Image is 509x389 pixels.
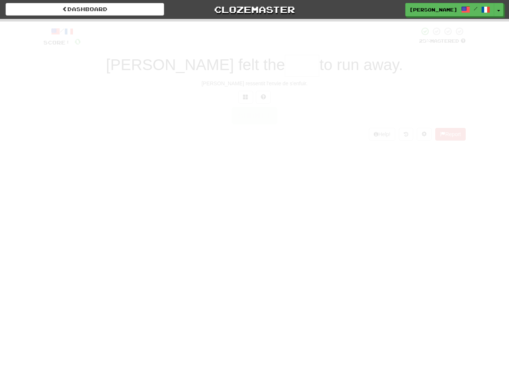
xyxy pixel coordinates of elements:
span: 10 [389,20,402,29]
button: Switch sentence to multiple choice alt+p [238,91,253,103]
span: [PERSON_NAME] [409,6,458,13]
button: Single letter hint - you only get 1 per sentence and score half the points! alt+h [256,91,271,103]
a: Dashboard [6,3,164,16]
span: To go [345,21,371,28]
span: 25 % [419,38,430,44]
span: 0 [74,37,81,46]
span: Score: [43,39,70,46]
span: Incorrect [219,21,266,28]
span: / [474,6,478,11]
span: to run away. [319,56,403,73]
span: [PERSON_NAME] felt the [106,56,285,73]
span: Correct [103,21,139,28]
span: 0 [158,20,164,29]
button: Round history (alt+y) [399,128,413,141]
div: [PERSON_NAME] ressentit l'envie de s'enfuir. [43,80,466,87]
div: Mastered [419,38,466,44]
a: [PERSON_NAME] / [405,3,494,16]
a: Clozemaster [175,3,334,16]
span: 0 [284,20,290,29]
button: Submit [232,107,277,124]
button: Help! [369,128,395,141]
button: Report [435,128,466,141]
div: / [43,27,81,36]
